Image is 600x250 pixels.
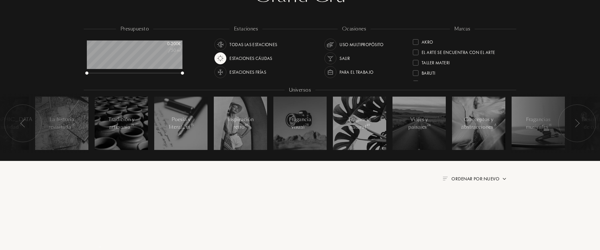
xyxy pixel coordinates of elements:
img: usage_season_hot.svg [216,54,225,63]
font: ocasiones [342,25,366,32]
font: marcas [454,25,471,32]
img: pf_empty.png [87,200,112,225]
font: Tradición y artesanía [108,116,134,130]
font: Para el trabajo [339,69,373,75]
font: Binet-Papillon [422,81,453,86]
font: 13 [493,123,497,127]
font: Akro [422,39,433,45]
font: Taller Materi [422,60,450,66]
font: 0 [167,41,170,46]
font: Estaciones frías [229,69,266,75]
img: usage_occasion_work_white.svg [326,68,335,77]
font: 200 [171,41,178,46]
font: 49 [366,123,370,127]
img: usage_occasion_all_white.svg [326,40,335,49]
font: 79 [131,123,134,127]
font: Ordenar por: [451,176,483,182]
font: Salir [339,56,350,61]
font: 23 [305,123,309,127]
font: Fragancia natural [349,116,371,130]
img: usage_occasion_party_white.svg [326,54,335,63]
img: arr_left.svg [20,119,25,127]
font: - [170,41,171,46]
font: Inspiración retro [228,116,254,130]
img: filter_by.png [443,177,448,180]
img: arrow.png [502,176,507,181]
img: arr_left.svg [575,119,580,127]
font: /50 ml [168,47,181,53]
img: usage_season_cold_white.svg [216,68,225,77]
font: Fragancia visual [289,116,311,130]
font: estaciones [234,25,258,32]
font: 15 [191,123,193,127]
font: presupuesto [120,25,149,32]
font: Universos [289,87,311,93]
font: Todas las estaciones [229,42,277,47]
font: Nuevo [484,176,499,182]
div: _ [86,242,114,248]
font: 45 [245,123,248,127]
font: Viajes y paisajes [408,116,428,130]
font: Baruti [422,70,435,76]
font: € [178,41,181,46]
font: El arte se encuentra con el arte [422,50,495,55]
font: Estaciones cálidas [229,56,272,61]
font: Conceptos y abstracciones [461,116,493,130]
font: Poesía y literatura [169,116,191,130]
font: 24 [427,123,431,127]
font: Uso multipropósito [339,42,384,47]
img: usage_season_average_white.svg [216,40,225,49]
